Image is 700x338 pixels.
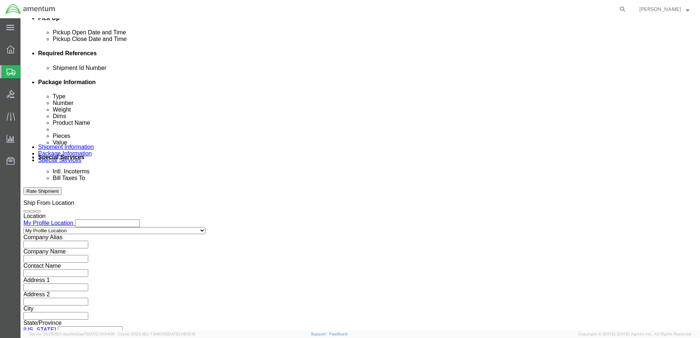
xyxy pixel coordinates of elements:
a: Feedback [329,332,348,336]
span: [DATE] 08:10:16 [167,332,196,336]
a: Support [311,332,329,336]
span: Client: 2025.18.0-7346316 [118,332,196,336]
iframe: FS Legacy Container [21,18,700,330]
span: [DATE] 10:04:51 [86,332,115,336]
button: [PERSON_NAME] [639,5,690,14]
img: logo [5,4,56,15]
span: Server: 2025.18.0-daa1fe12ee7 [29,332,115,336]
span: Copyright © [DATE]-[DATE] Agistix Inc., All Rights Reserved [578,331,691,337]
span: Scott Meyers [639,5,681,13]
